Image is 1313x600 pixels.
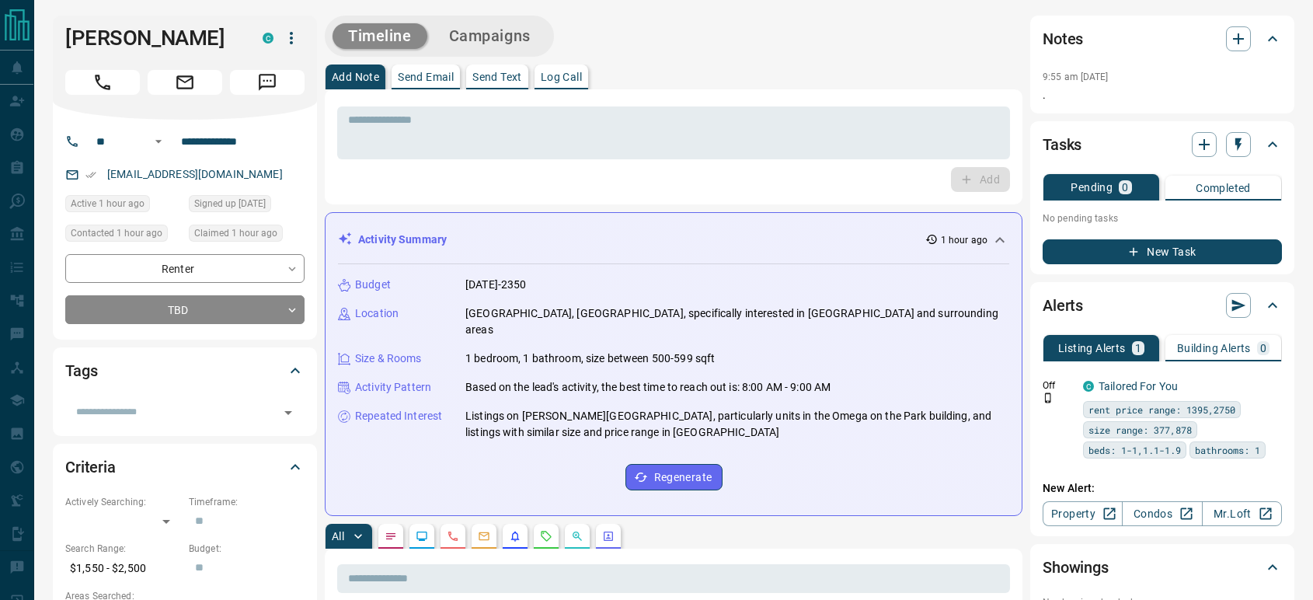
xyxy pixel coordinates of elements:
span: Message [230,70,305,95]
div: TBD [65,295,305,324]
p: 1 hour ago [941,233,987,247]
svg: Notes [385,530,397,542]
p: Completed [1196,183,1251,194]
p: Pending [1071,182,1113,193]
svg: Calls [447,530,459,542]
svg: Listing Alerts [509,530,521,542]
span: beds: 1-1,1.1-1.9 [1088,442,1181,458]
p: Location [355,305,399,322]
div: Criteria [65,448,305,486]
svg: Push Notification Only [1043,392,1054,403]
p: Activity Pattern [355,379,431,396]
p: Log Call [541,72,582,82]
div: Tasks [1043,126,1282,163]
a: [EMAIL_ADDRESS][DOMAIN_NAME] [107,168,283,180]
span: Call [65,70,140,95]
p: Search Range: [65,542,181,556]
p: 0 [1122,182,1128,193]
div: condos.ca [1083,381,1094,392]
svg: Emails [478,530,490,542]
p: Listing Alerts [1058,343,1126,354]
p: 0 [1260,343,1266,354]
p: All [332,531,344,542]
div: condos.ca [263,33,273,44]
a: Tailored For You [1099,380,1178,392]
h2: Alerts [1043,293,1083,318]
p: New Alert: [1043,480,1282,497]
div: Renter [65,254,305,283]
svg: Email Verified [85,169,96,180]
div: Notes [1043,20,1282,58]
span: Email [148,70,222,95]
p: Listings on [PERSON_NAME][GEOGRAPHIC_DATA], particularly units in the Omega on the Park building,... [465,408,1009,441]
h2: Tags [65,358,97,383]
span: size range: 377,878 [1088,422,1192,438]
svg: Lead Browsing Activity [416,530,428,542]
p: [GEOGRAPHIC_DATA], [GEOGRAPHIC_DATA], specifically interested in [GEOGRAPHIC_DATA] and surroundin... [465,305,1009,338]
div: Tags [65,352,305,389]
span: bathrooms: 1 [1195,442,1260,458]
p: Activity Summary [358,232,447,248]
button: Open [277,402,299,424]
svg: Requests [540,530,552,542]
svg: Agent Actions [602,530,615,542]
h2: Showings [1043,555,1109,580]
h1: [PERSON_NAME] [65,26,239,51]
p: Off [1043,378,1074,392]
h2: Notes [1043,26,1083,51]
span: rent price range: 1395,2750 [1088,402,1235,417]
p: Repeated Interest [355,408,442,424]
a: Mr.Loft [1202,501,1282,526]
p: 9:55 am [DATE] [1043,72,1109,82]
span: Claimed 1 hour ago [194,225,277,241]
div: Mon Aug 18 2025 [189,225,305,246]
div: Thu Aug 14 2025 [189,195,305,217]
svg: Opportunities [571,530,583,542]
button: Timeline [333,23,427,49]
button: Campaigns [434,23,546,49]
a: Property [1043,501,1123,526]
a: Condos [1122,501,1202,526]
span: Active 1 hour ago [71,196,145,211]
p: No pending tasks [1043,207,1282,230]
span: Contacted 1 hour ago [71,225,162,241]
p: Timeframe: [189,495,305,509]
h2: Tasks [1043,132,1081,157]
p: Send Text [472,72,522,82]
p: . [1043,87,1282,103]
div: Activity Summary1 hour ago [338,225,1009,254]
p: Based on the lead's activity, the best time to reach out is: 8:00 AM - 9:00 AM [465,379,831,396]
p: Actively Searching: [65,495,181,509]
h2: Criteria [65,455,116,480]
p: Budget: [189,542,305,556]
div: Mon Aug 18 2025 [65,195,181,217]
button: Regenerate [625,464,723,490]
span: Signed up [DATE] [194,196,266,211]
p: [DATE]-2350 [465,277,526,293]
button: New Task [1043,239,1282,264]
div: Alerts [1043,287,1282,324]
p: Add Note [332,72,379,82]
p: Building Alerts [1177,343,1251,354]
p: Send Email [398,72,454,82]
div: Mon Aug 18 2025 [65,225,181,246]
p: Size & Rooms [355,351,422,367]
p: $1,550 - $2,500 [65,556,181,581]
p: Budget [355,277,391,293]
button: Open [149,132,168,151]
div: Showings [1043,549,1282,586]
p: 1 [1135,343,1141,354]
p: 1 bedroom, 1 bathroom, size between 500-599 sqft [465,351,715,367]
